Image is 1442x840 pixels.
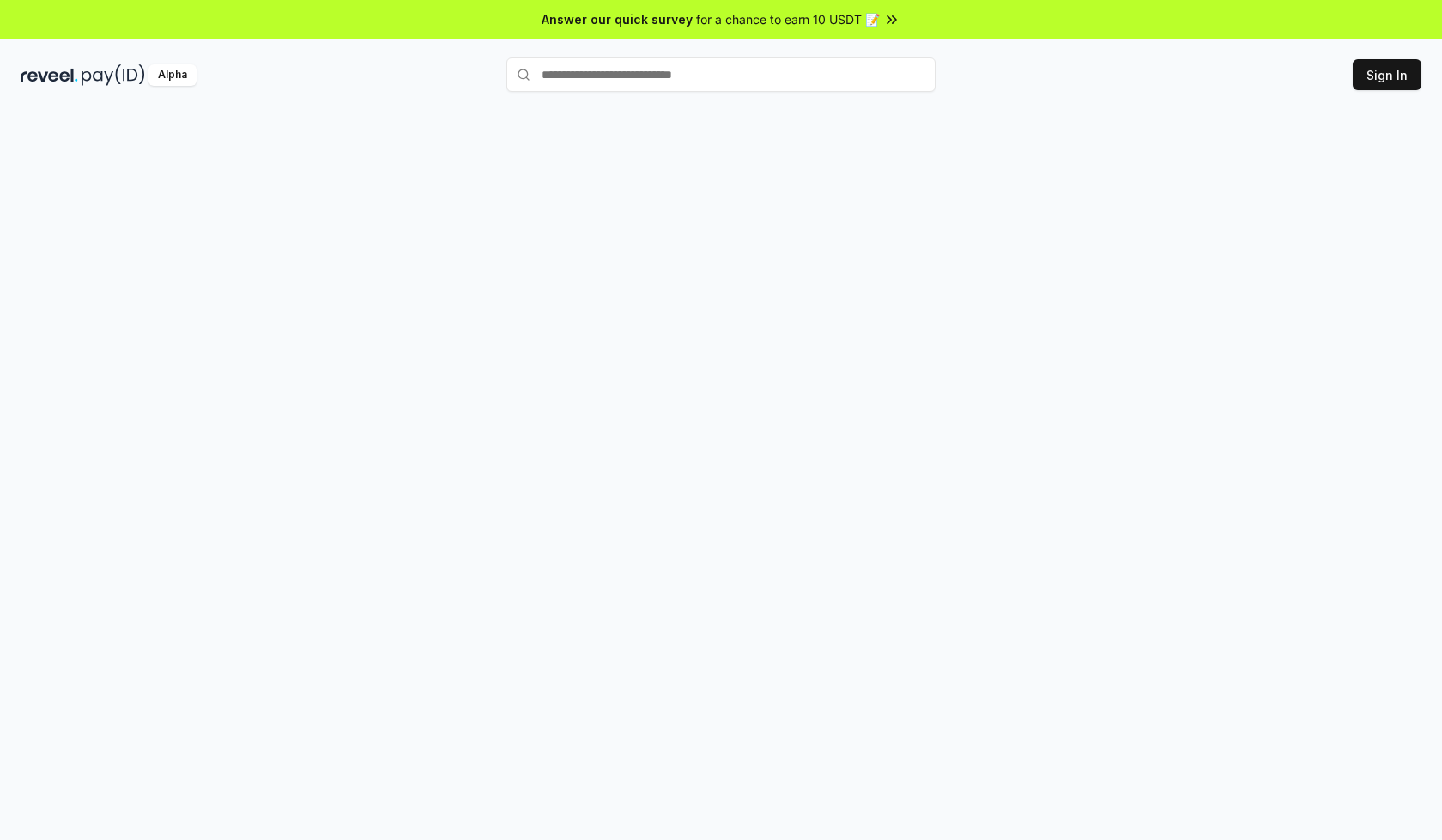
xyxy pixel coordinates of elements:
[82,64,145,86] img: pay_id
[148,64,197,86] div: Alpha
[542,10,693,28] span: Answer our quick survey
[1353,59,1421,90] button: Sign In
[696,10,880,28] span: for a chance to earn 10 USDT 📝
[21,64,78,86] img: reveel_dark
